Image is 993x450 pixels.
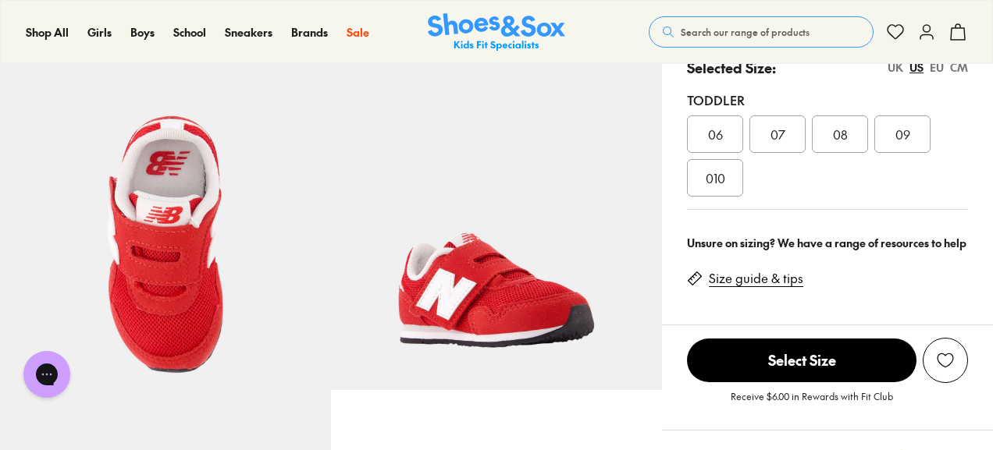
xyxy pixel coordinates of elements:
[331,59,662,390] img: 7-551790_1
[649,16,874,48] button: Search our range of products
[26,24,69,41] a: Shop All
[687,235,968,251] div: Unsure on sizing? We have a range of resources to help
[681,25,810,39] span: Search our range of products
[291,24,328,41] a: Brands
[291,24,328,40] span: Brands
[833,125,848,144] span: 08
[16,345,78,403] iframe: Gorgias live chat messenger
[923,338,968,383] button: Add to Wishlist
[950,59,968,76] div: CM
[26,24,69,40] span: Shop All
[909,59,924,76] div: US
[225,24,272,40] span: Sneakers
[709,270,803,287] a: Size guide & tips
[87,24,112,40] span: Girls
[895,125,910,144] span: 09
[708,125,723,144] span: 06
[706,168,725,187] span: 010
[888,59,903,76] div: UK
[347,24,369,41] a: Sale
[173,24,206,41] a: School
[130,24,155,41] a: Boys
[225,24,272,41] a: Sneakers
[173,24,206,40] span: School
[731,389,893,417] p: Receive $6.00 in Rewards with Fit Club
[687,338,916,383] button: Select Size
[687,90,968,109] div: Toddler
[130,24,155,40] span: Boys
[428,13,565,51] a: Shoes & Sox
[87,24,112,41] a: Girls
[687,338,916,382] span: Select Size
[930,59,944,76] div: EU
[771,125,785,144] span: 07
[428,13,565,51] img: SNS_Logo_Responsive.svg
[347,24,369,40] span: Sale
[687,57,776,78] p: Selected Size:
